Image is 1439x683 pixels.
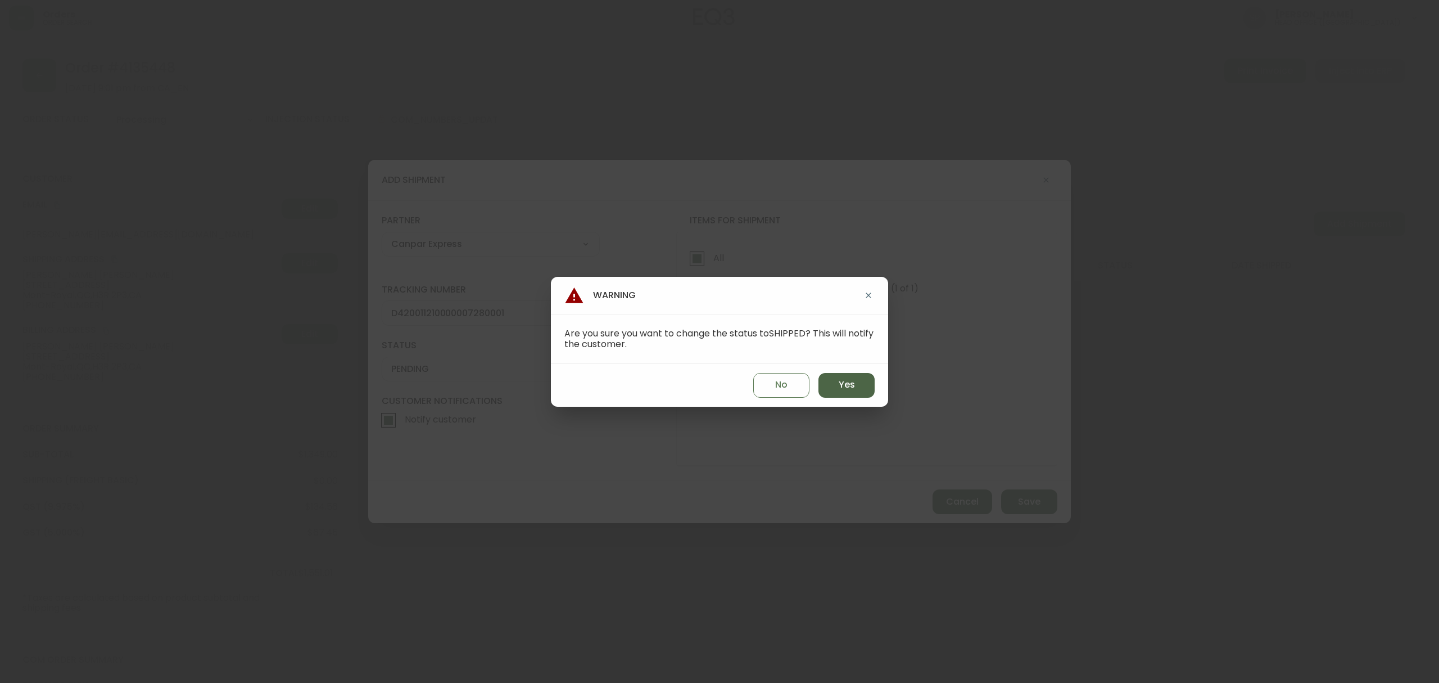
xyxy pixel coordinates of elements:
[753,373,809,398] button: No
[564,286,636,305] h4: Warning
[564,327,874,351] span: Are you sure you want to change the status to SHIPPED ? This will notify the customer.
[839,379,855,391] span: Yes
[818,373,875,398] button: Yes
[775,379,788,391] span: No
